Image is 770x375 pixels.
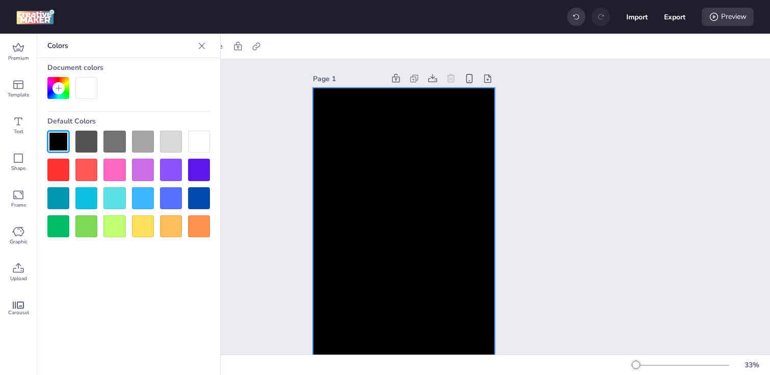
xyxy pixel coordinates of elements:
[702,8,754,26] div: Preview
[626,6,648,28] button: Import
[739,360,764,370] div: 33 %
[10,238,28,246] span: Graphic
[8,309,29,317] span: Carousel
[10,274,27,283] span: Upload
[47,58,210,77] div: Document colors
[16,9,55,24] img: logo Creative Maker
[14,128,23,136] span: Text
[47,112,210,131] div: Default Colors
[11,164,25,172] span: Shape
[11,201,26,209] span: Frame
[664,6,685,28] button: Export
[8,54,29,62] span: Premium
[47,34,194,58] p: Colors
[8,91,29,99] span: Template
[313,73,384,84] div: Page 1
